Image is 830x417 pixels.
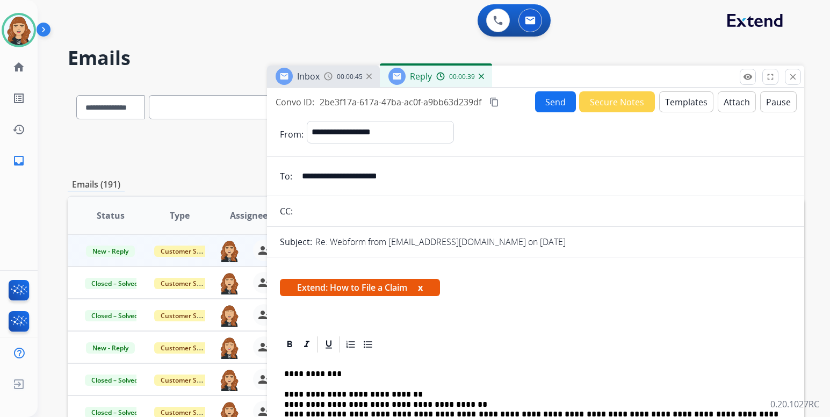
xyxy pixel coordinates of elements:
[154,310,224,321] span: Customer Support
[4,15,34,45] img: avatar
[718,91,756,112] button: Attach
[68,47,804,69] h2: Emails
[154,278,224,289] span: Customer Support
[280,128,304,141] p: From:
[85,375,145,386] span: Closed – Solved
[276,96,314,109] p: Convo ID:
[410,70,432,82] span: Reply
[343,336,359,353] div: Ordered List
[12,92,25,105] mat-icon: list_alt
[86,342,135,354] span: New - Reply
[320,96,481,108] span: 2be3f17a-617a-47ba-ac0f-a9bb63d239df
[579,91,655,112] button: Secure Notes
[257,373,270,386] mat-icon: person_remove
[257,341,270,354] mat-icon: person_remove
[68,178,125,191] p: Emails (191)
[154,342,224,354] span: Customer Support
[360,336,376,353] div: Bullet List
[299,336,315,353] div: Italic
[489,97,499,107] mat-icon: content_copy
[280,235,312,248] p: Subject:
[280,279,440,296] span: Extend: How to File a Claim
[280,170,292,183] p: To:
[97,209,125,222] span: Status
[280,205,293,218] p: CC:
[219,272,240,294] img: agent-avatar
[219,240,240,262] img: agent-avatar
[659,91,713,112] button: Templates
[170,209,190,222] span: Type
[257,244,270,257] mat-icon: person_remove
[85,278,145,289] span: Closed – Solved
[12,61,25,74] mat-icon: home
[154,375,224,386] span: Customer Support
[154,246,224,257] span: Customer Support
[418,281,423,294] button: x
[12,154,25,167] mat-icon: inbox
[449,73,475,81] span: 00:00:39
[315,235,566,248] p: Re: Webform from [EMAIL_ADDRESS][DOMAIN_NAME] on [DATE]
[257,308,270,321] mat-icon: person_remove
[86,246,135,257] span: New - Reply
[230,209,268,222] span: Assignee
[535,91,576,112] button: Send
[12,123,25,136] mat-icon: history
[219,369,240,391] img: agent-avatar
[766,72,775,82] mat-icon: fullscreen
[282,336,298,353] div: Bold
[337,73,363,81] span: 00:00:45
[760,91,797,112] button: Pause
[219,304,240,327] img: agent-avatar
[257,276,270,289] mat-icon: person_remove
[321,336,337,353] div: Underline
[743,72,753,82] mat-icon: remove_red_eye
[219,336,240,359] img: agent-avatar
[85,310,145,321] span: Closed – Solved
[770,398,819,411] p: 0.20.1027RC
[297,70,320,82] span: Inbox
[788,72,798,82] mat-icon: close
